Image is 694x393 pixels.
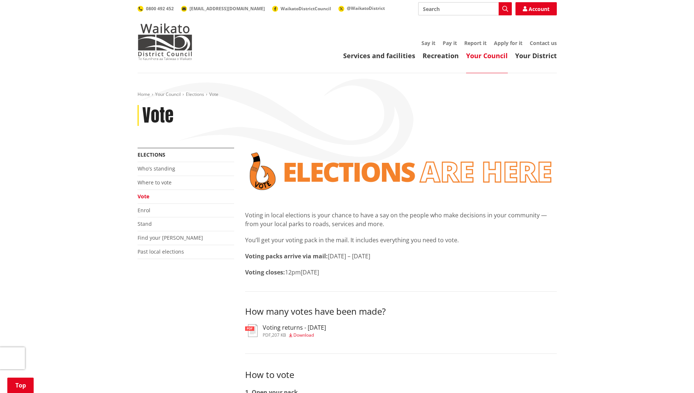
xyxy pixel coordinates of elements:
p: Voting in local elections is your chance to have a say on the people who make decisions in your c... [245,211,557,228]
span: 12pm[DATE] [285,268,319,276]
a: Say it [421,40,435,46]
a: Stand [138,220,152,227]
a: Contact us [530,40,557,46]
h3: Voting returns - [DATE] [263,324,326,331]
span: Vote [209,91,218,97]
nav: breadcrumb [138,91,557,98]
a: Who's standing [138,165,175,172]
img: document-pdf.svg [245,324,258,337]
a: Where to vote [138,179,172,186]
a: Account [515,2,557,15]
a: [EMAIL_ADDRESS][DOMAIN_NAME] [181,5,265,12]
a: Your Council [466,51,508,60]
span: 207 KB [272,332,286,338]
strong: Voting closes: [245,268,285,276]
a: Enrol [138,207,150,214]
a: Elections [186,91,204,97]
span: Download [293,332,314,338]
a: Apply for it [494,40,522,46]
span: @WaikatoDistrict [347,5,385,11]
a: WaikatoDistrictCouncil [272,5,331,12]
strong: Voting packs arrive via mail: [245,252,328,260]
p: You’ll get your voting pack in the mail. It includes everything you need to vote. [245,236,557,244]
a: Vote [138,193,149,200]
a: Find your [PERSON_NAME] [138,234,203,241]
a: Home [138,91,150,97]
a: Services and facilities [343,51,415,60]
span: WaikatoDistrictCouncil [281,5,331,12]
a: Report it [464,40,487,46]
a: 0800 492 452 [138,5,174,12]
img: Vote banner transparent [245,148,557,195]
span: pdf [263,332,271,338]
h3: How to vote [245,368,557,381]
a: @WaikatoDistrict [338,5,385,11]
span: 0800 492 452 [146,5,174,12]
div: , [263,333,326,337]
h3: How many votes have been made? [245,306,557,317]
h1: Vote [142,105,173,126]
input: Search input [418,2,512,15]
a: Elections [138,151,165,158]
a: Past local elections [138,248,184,255]
a: Your District [515,51,557,60]
p: [DATE] – [DATE] [245,252,557,261]
a: Pay it [443,40,457,46]
a: Voting returns - [DATE] pdf,207 KB Download [245,324,326,337]
a: Your Council [155,91,181,97]
a: Top [7,378,34,393]
img: Waikato District Council - Te Kaunihera aa Takiwaa o Waikato [138,23,192,60]
a: Recreation [423,51,459,60]
span: [EMAIL_ADDRESS][DOMAIN_NAME] [190,5,265,12]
